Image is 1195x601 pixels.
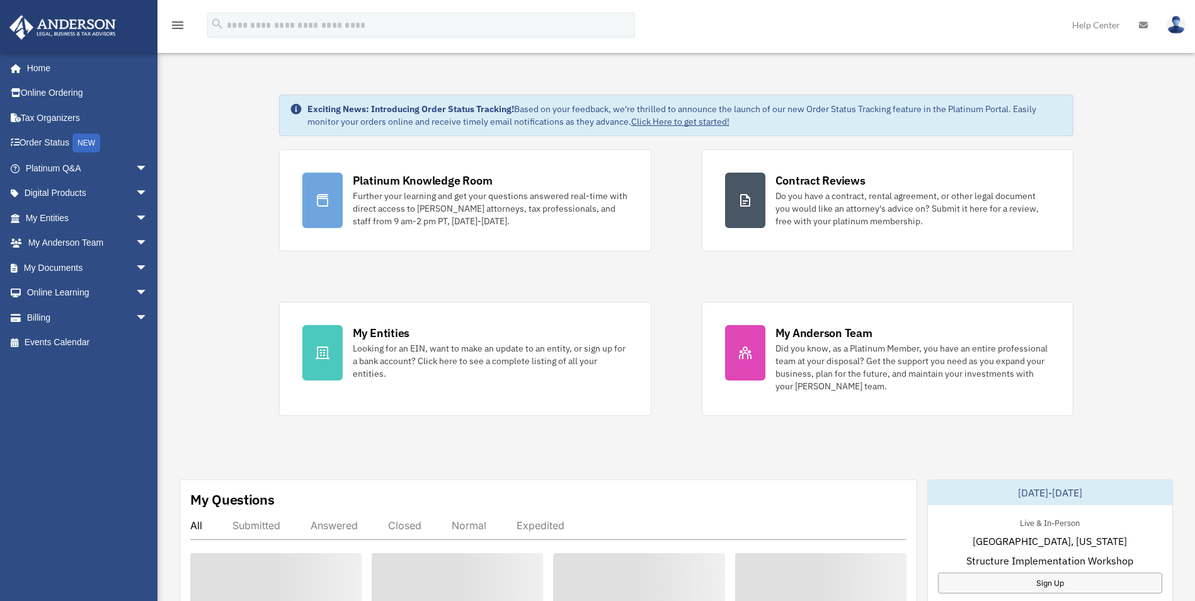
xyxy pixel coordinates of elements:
div: Do you have a contract, rental agreement, or other legal document you would like an attorney's ad... [775,190,1051,227]
div: My Questions [190,490,275,509]
div: Closed [388,519,421,532]
a: Click Here to get started! [631,116,729,127]
a: Billingarrow_drop_down [9,305,167,330]
a: Contract Reviews Do you have a contract, rental agreement, or other legal document you would like... [702,149,1074,251]
a: My Documentsarrow_drop_down [9,255,167,280]
div: Looking for an EIN, want to make an update to an entity, or sign up for a bank account? Click her... [353,342,628,380]
span: arrow_drop_down [135,181,161,207]
span: arrow_drop_down [135,280,161,306]
div: Expedited [517,519,564,532]
a: My Anderson Teamarrow_drop_down [9,231,167,256]
div: [DATE]-[DATE] [928,480,1172,505]
div: Platinum Knowledge Room [353,173,493,188]
span: arrow_drop_down [135,305,161,331]
a: Online Ordering [9,81,167,106]
img: Anderson Advisors Platinum Portal [6,15,120,40]
a: menu [170,22,185,33]
a: My Entities Looking for an EIN, want to make an update to an entity, or sign up for a bank accoun... [279,302,651,416]
div: Further your learning and get your questions answered real-time with direct access to [PERSON_NAM... [353,190,628,227]
a: Order StatusNEW [9,130,167,156]
div: My Entities [353,325,409,341]
span: arrow_drop_down [135,255,161,281]
div: Live & In-Person [1010,515,1090,529]
span: arrow_drop_down [135,231,161,256]
a: My Entitiesarrow_drop_down [9,205,167,231]
div: Contract Reviews [775,173,866,188]
span: [GEOGRAPHIC_DATA], [US_STATE] [973,534,1127,549]
a: Events Calendar [9,330,167,355]
div: My Anderson Team [775,325,872,341]
a: Tax Organizers [9,105,167,130]
span: Structure Implementation Workshop [966,553,1133,568]
div: Did you know, as a Platinum Member, you have an entire professional team at your disposal? Get th... [775,342,1051,392]
a: My Anderson Team Did you know, as a Platinum Member, you have an entire professional team at your... [702,302,1074,416]
i: menu [170,18,185,33]
div: Answered [311,519,358,532]
img: User Pic [1167,16,1186,34]
a: Platinum Knowledge Room Further your learning and get your questions answered real-time with dire... [279,149,651,251]
a: Online Learningarrow_drop_down [9,280,167,306]
i: search [210,17,224,31]
a: Home [9,55,161,81]
div: Based on your feedback, we're thrilled to announce the launch of our new Order Status Tracking fe... [307,103,1063,128]
a: Platinum Q&Aarrow_drop_down [9,156,167,181]
div: NEW [72,134,100,152]
div: Normal [452,519,486,532]
span: arrow_drop_down [135,156,161,181]
strong: Exciting News: Introducing Order Status Tracking! [307,103,514,115]
a: Digital Productsarrow_drop_down [9,181,167,206]
div: All [190,519,202,532]
div: Submitted [232,519,280,532]
span: arrow_drop_down [135,205,161,231]
a: Sign Up [938,573,1162,593]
